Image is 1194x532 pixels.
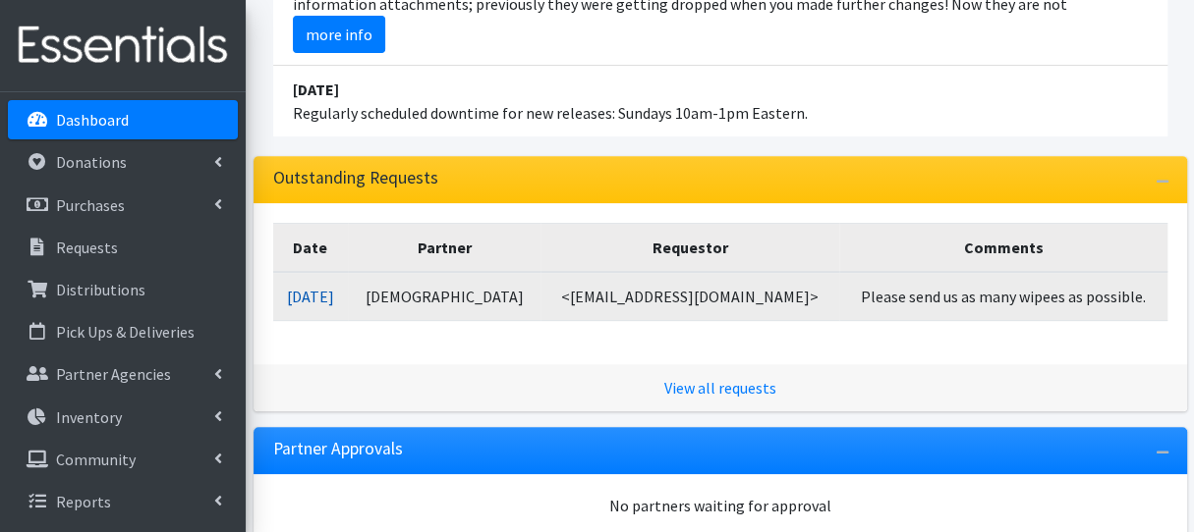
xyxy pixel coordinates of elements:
[56,450,136,469] p: Community
[348,224,540,273] th: Partner
[293,16,385,53] a: more info
[293,80,339,99] strong: [DATE]
[273,168,438,188] h3: Outstanding Requests
[348,272,540,321] td: [DEMOGRAPHIC_DATA]
[56,238,118,257] p: Requests
[8,270,238,309] a: Distributions
[273,224,348,273] th: Date
[56,492,111,511] p: Reports
[540,272,839,321] td: <[EMAIL_ADDRESS][DOMAIN_NAME]>
[8,142,238,182] a: Donations
[273,66,1167,136] li: Regularly scheduled downtime for new releases: Sundays 10am-1pm Eastern.
[664,378,776,398] a: View all requests
[273,439,403,459] h3: Partner Approvals
[8,186,238,225] a: Purchases
[8,13,238,79] img: HumanEssentials
[839,272,1166,321] td: Please send us as many wipees as possible.
[8,398,238,437] a: Inventory
[56,110,129,130] p: Dashboard
[287,287,334,306] a: [DATE]
[8,228,238,267] a: Requests
[273,494,1167,517] div: No partners waiting for approval
[56,407,122,427] p: Inventory
[56,280,145,299] p: Distributions
[56,322,195,342] p: Pick Ups & Deliveries
[8,482,238,521] a: Reports
[56,364,171,384] p: Partner Agencies
[8,312,238,351] a: Pick Ups & Deliveries
[540,224,839,273] th: Requestor
[839,224,1166,273] th: Comments
[56,152,127,172] p: Donations
[8,354,238,394] a: Partner Agencies
[8,100,238,139] a: Dashboard
[8,440,238,479] a: Community
[56,195,125,215] p: Purchases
